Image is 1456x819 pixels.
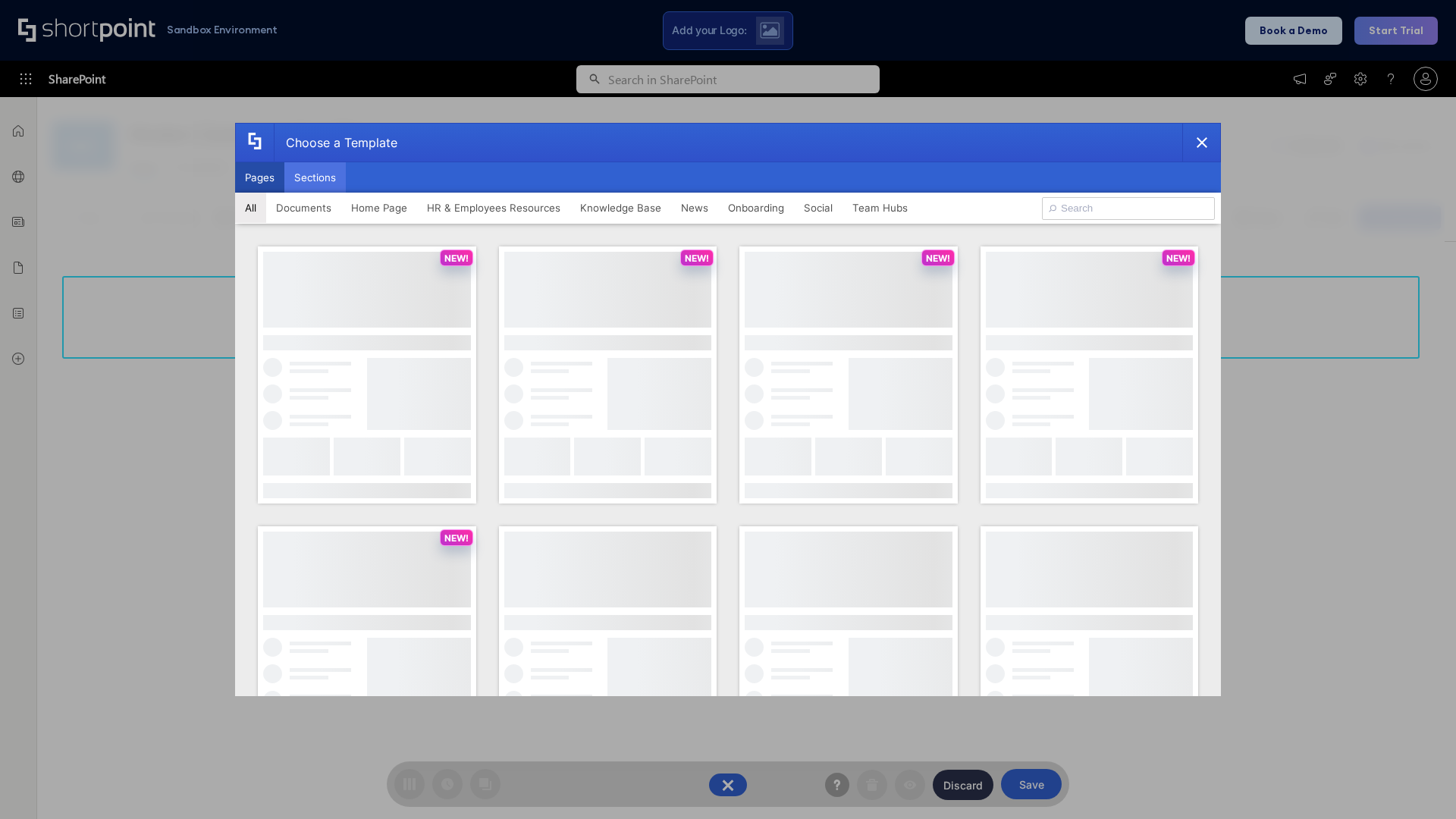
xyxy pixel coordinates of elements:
[235,162,284,193] button: Pages
[1380,746,1456,819] iframe: Chat Widget
[266,193,341,223] button: Documents
[444,253,469,264] p: NEW!
[685,253,709,264] p: NEW!
[843,193,918,223] button: Team Hubs
[1042,197,1215,220] input: Search
[794,193,843,223] button: Social
[570,193,671,223] button: Knowledge Base
[417,193,570,223] button: HR & Employees Resources
[341,193,417,223] button: Home Page
[274,124,397,162] div: Choose a Template
[718,193,794,223] button: Onboarding
[1166,253,1191,264] p: NEW!
[284,162,346,193] button: Sections
[671,193,718,223] button: News
[444,532,469,544] p: NEW!
[235,193,266,223] button: All
[235,123,1221,696] div: template selector
[926,253,950,264] p: NEW!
